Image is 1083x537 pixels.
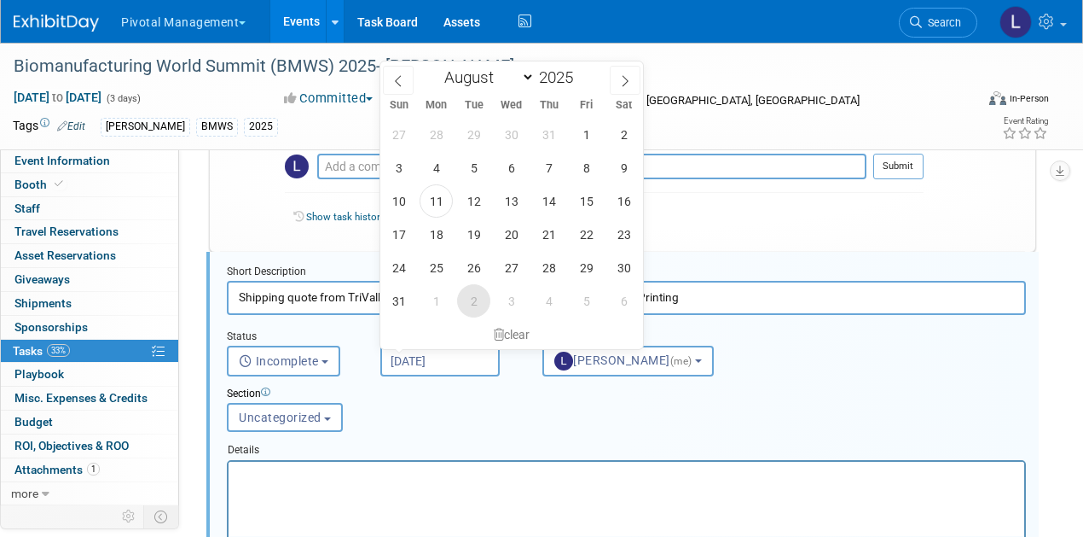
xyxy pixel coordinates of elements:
[457,251,490,284] span: August 26, 2025
[227,403,343,432] button: Uncategorized
[420,284,453,318] span: September 1, 2025
[380,346,500,376] input: Due Date
[532,218,565,251] span: August 21, 2025
[1,363,178,386] a: Playbook
[11,487,38,500] span: more
[1,149,178,172] a: Event Information
[455,100,493,111] span: Tue
[1,220,178,243] a: Travel Reservations
[607,184,640,218] span: August 16, 2025
[114,505,144,528] td: Personalize Event Tab Strip
[495,184,528,218] span: August 13, 2025
[227,435,1026,459] div: Details
[457,118,490,151] span: July 29, 2025
[532,251,565,284] span: August 28, 2025
[144,505,179,528] td: Toggle Event Tabs
[607,218,640,251] span: August 23, 2025
[14,248,116,262] span: Asset Reservations
[568,100,605,111] span: Fri
[646,94,860,107] span: [GEOGRAPHIC_DATA], [GEOGRAPHIC_DATA]
[495,118,528,151] span: July 30, 2025
[380,320,643,349] div: clear
[570,284,603,318] span: September 5, 2025
[532,151,565,184] span: August 7, 2025
[306,211,385,223] a: Show task history
[1009,92,1049,105] div: In-Person
[1,268,178,291] a: Giveaways
[605,100,643,111] span: Sat
[420,251,453,284] span: August 25, 2025
[14,296,72,310] span: Shipments
[14,320,88,334] span: Sponsorships
[532,184,565,218] span: August 14, 2025
[554,353,695,367] span: [PERSON_NAME]
[457,284,490,318] span: September 2, 2025
[13,90,102,105] span: [DATE] [DATE]
[382,218,415,251] span: August 17, 2025
[570,184,603,218] span: August 15, 2025
[1,411,178,434] a: Budget
[196,118,238,136] div: BMWS
[13,117,85,137] td: Tags
[382,118,415,151] span: July 27, 2025
[607,118,640,151] span: August 2, 2025
[495,151,528,184] span: August 6, 2025
[495,284,528,318] span: September 3, 2025
[101,118,190,136] div: [PERSON_NAME]
[14,463,100,476] span: Attachments
[898,89,1050,114] div: Event Format
[239,411,321,424] span: Uncategorized
[1002,117,1048,125] div: Event Rating
[542,346,714,376] button: [PERSON_NAME](me)
[14,272,70,286] span: Giveaways
[420,184,453,218] span: August 11, 2025
[1,340,178,363] a: Tasks33%
[14,391,148,405] span: Misc. Expenses & Credits
[570,251,603,284] span: August 29, 2025
[1,458,178,482] a: Attachments1
[55,179,63,189] i: Booth reservation complete
[530,100,568,111] span: Thu
[989,91,1006,105] img: Format-Inperson.png
[380,100,418,111] span: Sun
[493,100,530,111] span: Wed
[244,118,278,136] div: 2025
[495,251,528,284] span: August 27, 2025
[382,184,415,218] span: August 10, 2025
[227,330,355,346] div: Status
[670,355,692,367] span: (me)
[1,244,178,267] a: Asset Reservations
[229,462,1024,536] iframe: Rich Text Area
[570,151,603,184] span: August 8, 2025
[14,154,110,167] span: Event Information
[1,435,178,458] a: ROI, Objectives & ROO
[607,284,640,318] span: September 6, 2025
[1,482,178,505] a: more
[457,218,490,251] span: August 19, 2025
[14,439,129,452] span: ROI, Objectives & ROO
[1,387,178,410] a: Misc. Expenses & Credits
[922,16,961,29] span: Search
[420,151,453,184] span: August 4, 2025
[420,118,453,151] span: July 28, 2025
[49,90,66,104] span: to
[495,218,528,251] span: August 20, 2025
[570,218,603,251] span: August 22, 2025
[999,6,1032,38] img: Leslie Pelton
[570,118,603,151] span: August 1, 2025
[14,225,119,238] span: Travel Reservations
[420,218,453,251] span: August 18, 2025
[382,284,415,318] span: August 31, 2025
[1,197,178,220] a: Staff
[47,344,70,357] span: 33%
[278,90,379,108] button: Committed
[14,201,40,215] span: Staff
[105,93,141,104] span: (3 days)
[437,67,535,88] select: Month
[227,346,340,376] button: Incomplete
[1,316,178,339] a: Sponsorships
[535,67,586,87] input: Year
[14,15,99,32] img: ExhibitDay
[227,387,957,403] div: Section
[382,151,415,184] span: August 3, 2025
